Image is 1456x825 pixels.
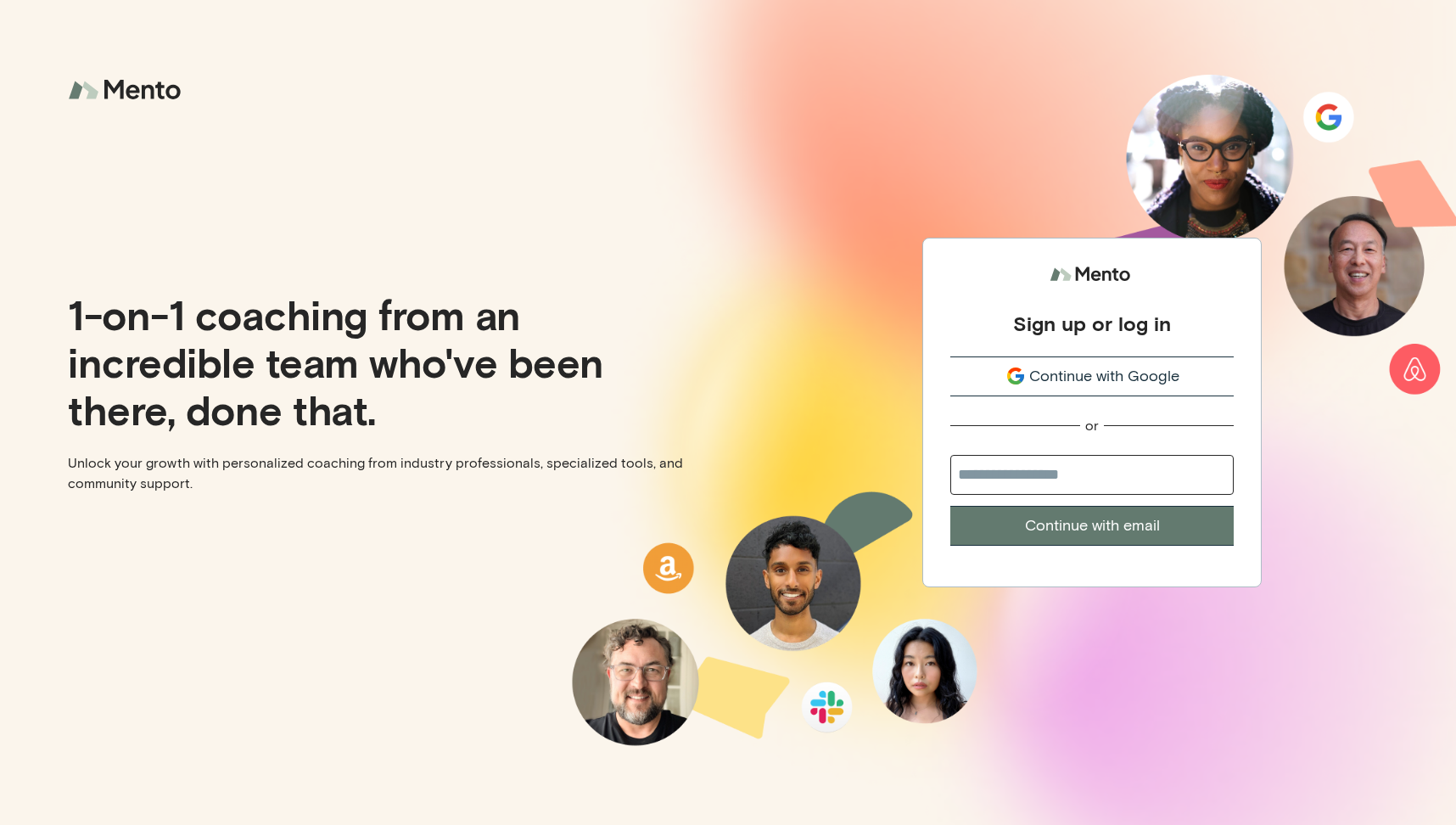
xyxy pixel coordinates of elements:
[1013,311,1171,336] div: Sign up or log in
[68,290,714,433] p: 1-on-1 coaching from an incredible team who've been there, done that.
[1050,259,1134,290] img: logo.svg
[1085,417,1099,435] div: or
[1029,365,1179,388] span: Continue with Google
[68,68,187,113] img: logo
[950,356,1234,396] button: Continue with Google
[950,506,1234,546] button: Continue with email
[68,453,714,494] p: Unlock your growth with personalized coaching from industry professionals, specialized tools, and...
